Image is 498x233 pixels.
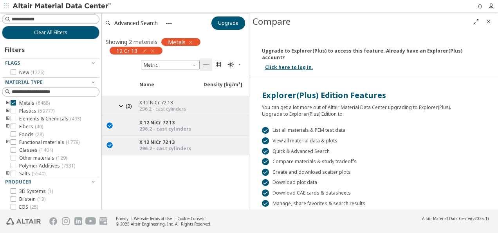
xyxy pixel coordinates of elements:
[199,81,263,95] span: Density [kg/m³]
[168,38,186,46] span: Metals
[422,216,471,221] span: Altair Material Data Center
[116,47,137,54] span: 12 Cr 13
[19,147,53,153] span: Glasses
[19,124,43,130] span: Fibers
[56,155,67,161] span: ( 129 )
[19,204,38,210] span: EOS
[5,60,20,66] span: Flags
[141,60,200,69] span: Metric
[66,139,79,146] span: ( 1779 )
[139,106,186,112] div: 296.2 - cast cylinders
[204,81,242,95] span: Density [kg/m³]
[139,99,186,106] div: X 12 NiCr 72 13
[19,69,44,76] span: New
[225,58,245,71] button: Theme
[265,159,313,166] a: Click here to log in.
[139,119,191,126] div: X 12 NiCr 72 13
[6,218,41,225] img: Altair Engineering
[32,170,45,177] span: ( 5540 )
[200,58,212,71] button: Table View
[5,100,11,106] i: toogle group
[126,102,132,109] span: ( 2 )
[203,62,209,68] i: 
[116,221,211,227] div: © 2025 Altair Engineering, Inc. All Rights Reserved.
[19,139,79,146] span: Functional materials
[5,79,43,86] span: Material Type
[139,126,191,132] div: 296.2 - cast cylinders
[262,108,485,121] p: Explorer(Plus) Edition
[262,185,485,196] div: Explorer(Plus) Edition Features
[218,20,238,26] span: Upgrade
[262,97,485,108] p: Upgrade to
[19,108,54,114] span: Plastics
[212,58,225,71] button: Tile View
[19,116,81,122] span: Elements & Chemicals
[106,141,114,148] i: 
[262,140,485,156] div: Upgrade to Explorer(Plus) to access this feature. Already have an Explorer(Plus) account?
[5,124,11,130] i: toogle group
[61,162,75,169] span: ( 7331 )
[116,216,128,221] a: Privacy
[5,139,11,146] i: toogle group
[117,99,135,113] button: (2)
[114,20,158,26] span: Advanced Search
[47,188,53,195] span: ( 1 )
[5,116,11,122] i: toogle group
[106,38,157,46] div: Showing 2 materials
[31,69,44,76] span: ( 1226 )
[19,196,45,202] span: Bilstein
[228,62,234,68] i: 
[70,115,81,122] span: ( 493 )
[2,39,29,58] div: Filters
[139,81,154,95] span: Name
[211,16,245,30] button: Upgrade
[13,2,112,10] img: Altair Material Data Center
[39,147,53,153] span: ( 1404 )
[5,171,11,177] i: toogle group
[139,139,191,146] div: X 12 NiCr 72 13
[134,216,172,221] a: Website Terms of Use
[141,60,200,69] div: Unit System
[36,100,50,106] span: ( 6488 )
[5,108,11,114] i: toogle group
[2,177,99,187] button: Producer
[253,15,470,28] div: Compare
[35,131,43,138] span: ( 28 )
[19,131,43,138] span: Foods
[19,171,45,177] span: Salts
[117,81,135,95] span: Expand
[5,178,31,185] span: Producer
[2,58,99,68] button: Flags
[19,163,75,169] span: Polymer Additives
[2,26,99,39] button: Clear All Filters
[37,196,45,202] span: ( 13 )
[19,188,53,195] span: 3D Systems
[34,29,67,36] span: Clear All Filters
[139,146,191,152] div: 296.2 - cast cylinders
[38,107,54,114] span: ( 59777 )
[35,123,43,130] span: ( 40 )
[262,196,485,213] div: You can get a lot more out of Altair Material Data Center upgrading to Explorer(Plus). Upgrade to...
[470,15,482,28] button: Full Screen
[19,100,50,106] span: Metals
[422,216,489,221] div: (v2025.1)
[249,30,498,130] img: Paywall-Compare-dark
[19,155,67,161] span: Other materials
[177,216,206,221] a: Cookie Consent
[2,78,99,87] button: Material Type
[482,15,495,28] button: Close
[135,81,199,95] span: Name
[30,204,38,210] span: ( 25 )
[215,62,222,68] i: 
[106,122,114,129] i: 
